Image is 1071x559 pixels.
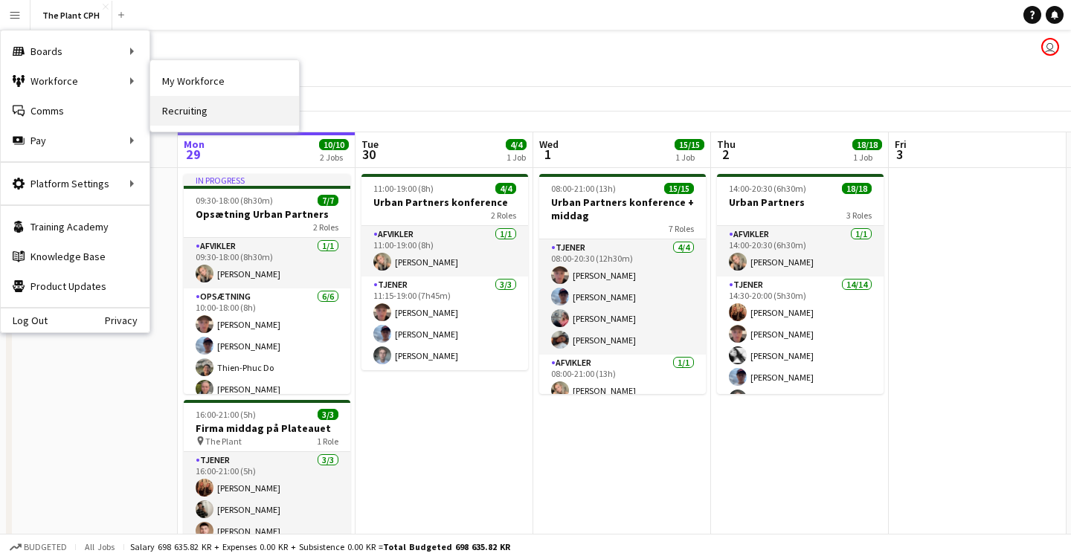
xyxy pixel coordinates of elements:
span: 7 Roles [669,223,694,234]
span: 1 Role [317,436,338,447]
span: The Plant [205,436,242,447]
span: 3 Roles [846,210,872,221]
app-card-role: Opsætning6/610:00-18:00 (8h)[PERSON_NAME][PERSON_NAME]Thien-Phuc Do[PERSON_NAME] [184,288,350,451]
a: Privacy [105,314,149,326]
button: The Plant CPH [30,1,112,30]
span: Fri [895,138,907,151]
h3: Urban Partners konference + middag [539,196,706,222]
span: 30 [359,146,379,163]
div: Boards [1,36,149,66]
span: Total Budgeted 698 635.82 KR [383,541,510,552]
h3: Firma middag på Plateauet [184,421,350,435]
button: Budgeted [7,539,69,555]
span: 4/4 [495,183,516,194]
span: 3 [892,146,907,163]
h3: Opsætning Urban Partners [184,207,350,221]
h3: Urban Partners [717,196,884,209]
div: Pay [1,126,149,155]
app-card-role: Afvikler1/108:00-21:00 (13h)[PERSON_NAME] [539,355,706,405]
app-job-card: In progress09:30-18:00 (8h30m)7/7Opsætning Urban Partners2 RolesAfvikler1/109:30-18:00 (8h30m)[PE... [184,174,350,394]
span: Budgeted [24,542,67,552]
span: All jobs [82,541,118,552]
app-card-role: Tjener4/408:00-20:30 (12h30m)[PERSON_NAME][PERSON_NAME][PERSON_NAME][PERSON_NAME] [539,239,706,355]
div: 2 Jobs [320,152,348,163]
app-card-role: Tjener3/316:00-21:00 (5h)[PERSON_NAME][PERSON_NAME][PERSON_NAME] [184,452,350,546]
span: Wed [539,138,559,151]
div: 1 Job [506,152,526,163]
a: Log Out [1,314,48,326]
span: 18/18 [842,183,872,194]
span: 2 Roles [491,210,516,221]
a: Training Academy [1,212,149,242]
a: Knowledge Base [1,242,149,271]
span: 29 [181,146,205,163]
div: Platform Settings [1,169,149,198]
div: 1 Job [675,152,704,163]
span: 16:00-21:00 (5h) [196,409,256,420]
span: Tue [361,138,379,151]
app-card-role: Afvikler1/114:00-20:30 (6h30m)[PERSON_NAME] [717,226,884,277]
app-job-card: 11:00-19:00 (8h)4/4Urban Partners konference2 RolesAfvikler1/111:00-19:00 (8h)[PERSON_NAME]Tjener... [361,174,528,370]
app-user-avatar: Peter Poulsen [1041,38,1059,56]
app-card-role: Afvikler1/109:30-18:00 (8h30m)[PERSON_NAME] [184,238,350,288]
app-job-card: 16:00-21:00 (5h)3/3Firma middag på Plateauet The Plant1 RoleTjener3/316:00-21:00 (5h)[PERSON_NAME... [184,400,350,546]
app-card-role: Tjener3/311:15-19:00 (7h45m)[PERSON_NAME][PERSON_NAME][PERSON_NAME] [361,277,528,370]
span: Thu [717,138,736,151]
span: 18/18 [852,139,882,150]
span: 10/10 [319,139,349,150]
span: 2 Roles [313,222,338,233]
div: 1 Job [853,152,881,163]
span: 3/3 [318,409,338,420]
span: 08:00-21:00 (13h) [551,183,616,194]
span: 4/4 [506,139,527,150]
span: 15/15 [664,183,694,194]
span: 14:00-20:30 (6h30m) [729,183,806,194]
span: Mon [184,138,205,151]
h3: Urban Partners konference [361,196,528,209]
app-job-card: 14:00-20:30 (6h30m)18/18Urban Partners3 RolesAfvikler1/114:00-20:30 (6h30m)[PERSON_NAME]Tjener14/... [717,174,884,394]
a: Comms [1,96,149,126]
a: Product Updates [1,271,149,301]
div: Workforce [1,66,149,96]
span: 11:00-19:00 (8h) [373,183,434,194]
a: Recruiting [150,96,299,126]
a: My Workforce [150,66,299,96]
span: 2 [715,146,736,163]
div: Salary 698 635.82 KR + Expenses 0.00 KR + Subsistence 0.00 KR = [130,541,510,552]
span: 15/15 [675,139,704,150]
app-job-card: 08:00-21:00 (13h)15/15Urban Partners konference + middag7 RolesTjener4/408:00-20:30 (12h30m)[PERS... [539,174,706,394]
span: 1 [537,146,559,163]
span: 7/7 [318,195,338,206]
div: In progress [184,174,350,186]
span: 09:30-18:00 (8h30m) [196,195,273,206]
app-card-role: Afvikler1/111:00-19:00 (8h)[PERSON_NAME] [361,226,528,277]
